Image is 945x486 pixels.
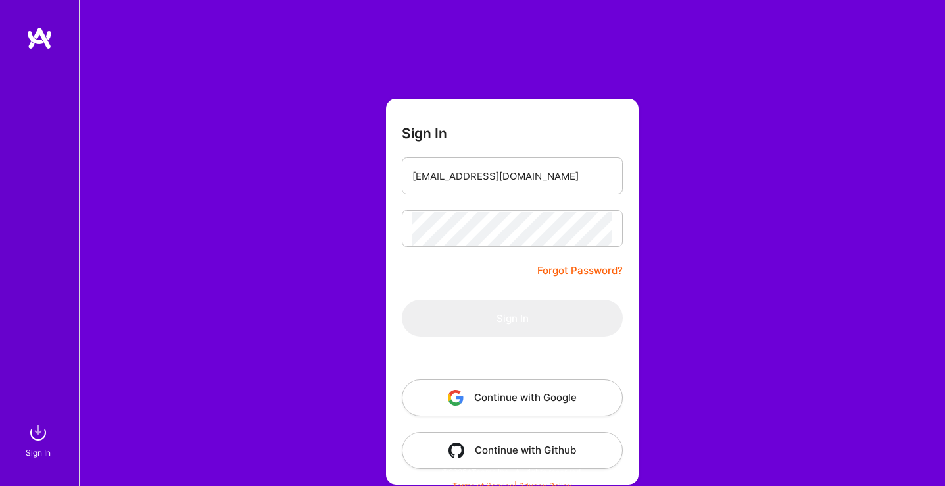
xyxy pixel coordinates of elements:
[25,419,51,446] img: sign in
[402,300,623,337] button: Sign In
[28,419,51,460] a: sign inSign In
[26,26,53,50] img: logo
[402,432,623,469] button: Continue with Github
[412,159,612,193] input: Email...
[402,379,623,416] button: Continue with Google
[26,446,51,460] div: Sign In
[537,263,623,279] a: Forgot Password?
[448,443,464,458] img: icon
[448,390,464,406] img: icon
[402,125,447,142] h3: Sign In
